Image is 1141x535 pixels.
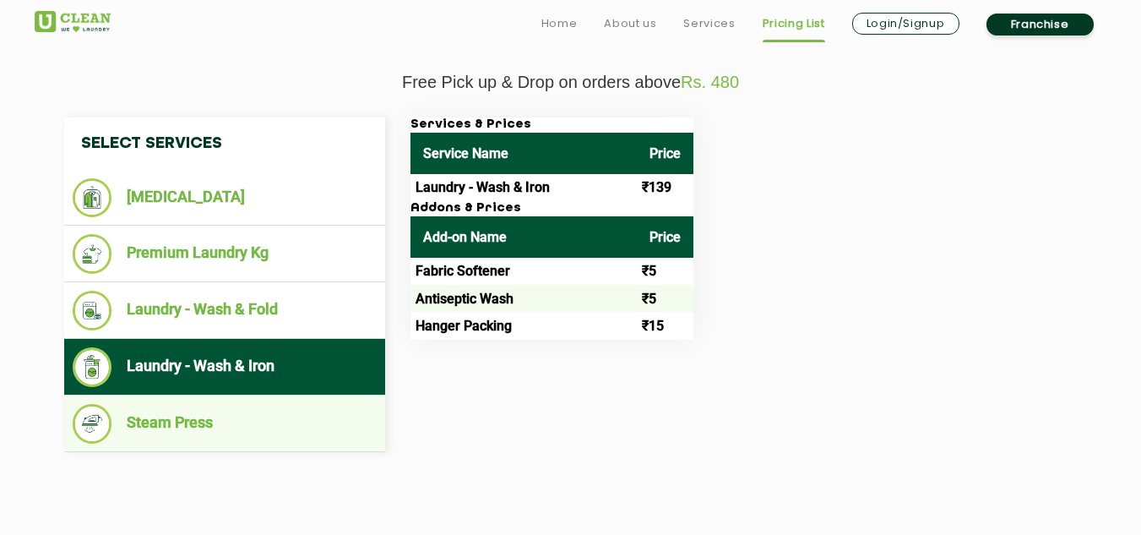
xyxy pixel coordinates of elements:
h3: Services & Prices [410,117,693,133]
li: Steam Press [73,404,377,444]
img: Laundry - Wash & Fold [73,291,112,330]
img: Steam Press [73,404,112,444]
li: Laundry - Wash & Fold [73,291,377,330]
a: About us [604,14,656,34]
p: Free Pick up & Drop on orders above [35,73,1107,92]
a: Services [683,14,735,34]
td: Antiseptic Wash [410,285,637,312]
a: Login/Signup [852,13,959,35]
th: Price [637,133,693,174]
a: Pricing List [763,14,825,34]
img: Premium Laundry Kg [73,234,112,274]
td: ₹5 [637,258,693,285]
a: Franchise [986,14,1094,35]
span: Rs. 480 [681,73,739,91]
img: UClean Laundry and Dry Cleaning [35,11,111,32]
img: Laundry - Wash & Iron [73,347,112,387]
li: Premium Laundry Kg [73,234,377,274]
h3: Addons & Prices [410,201,693,216]
li: [MEDICAL_DATA] [73,178,377,217]
a: Home [541,14,578,34]
td: ₹139 [637,174,693,201]
th: Add-on Name [410,216,637,258]
img: Dry Cleaning [73,178,112,217]
th: Price [637,216,693,258]
td: ₹15 [637,312,693,339]
td: Hanger Packing [410,312,637,339]
th: Service Name [410,133,637,174]
td: Laundry - Wash & Iron [410,174,637,201]
h4: Select Services [64,117,385,170]
td: ₹5 [637,285,693,312]
td: Fabric Softener [410,258,637,285]
li: Laundry - Wash & Iron [73,347,377,387]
